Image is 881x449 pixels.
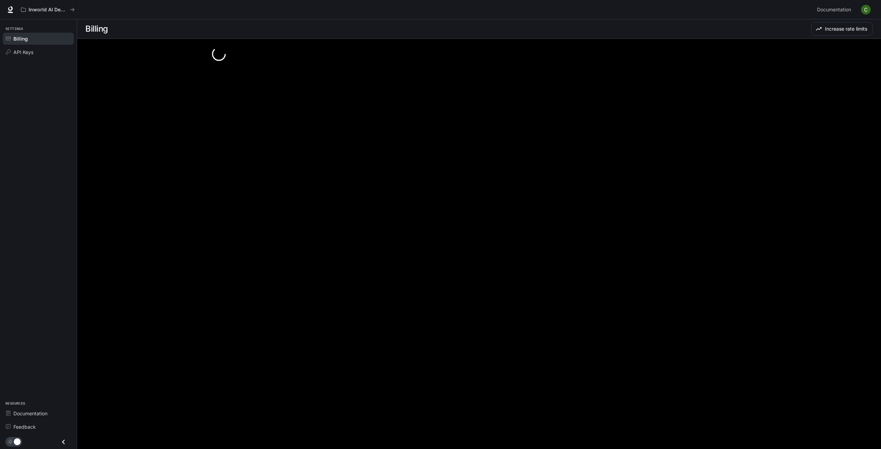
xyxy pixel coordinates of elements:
span: Documentation [13,410,47,417]
span: Feedback [13,423,36,430]
a: Billing [3,33,74,45]
button: Close drawer [56,435,71,449]
a: Documentation [814,3,856,17]
p: Inworld AI Demos [29,7,67,13]
a: Feedback [3,421,74,433]
span: Dark mode toggle [14,438,21,445]
button: User avatar [859,3,873,17]
span: API Keys [13,49,33,56]
button: All workspaces [18,3,78,17]
button: Increase rate limits [811,22,873,36]
h1: Billing [85,22,108,36]
img: User avatar [861,5,871,14]
a: Documentation [3,407,74,419]
span: Billing [13,35,28,42]
a: API Keys [3,46,74,58]
span: Documentation [817,6,851,14]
